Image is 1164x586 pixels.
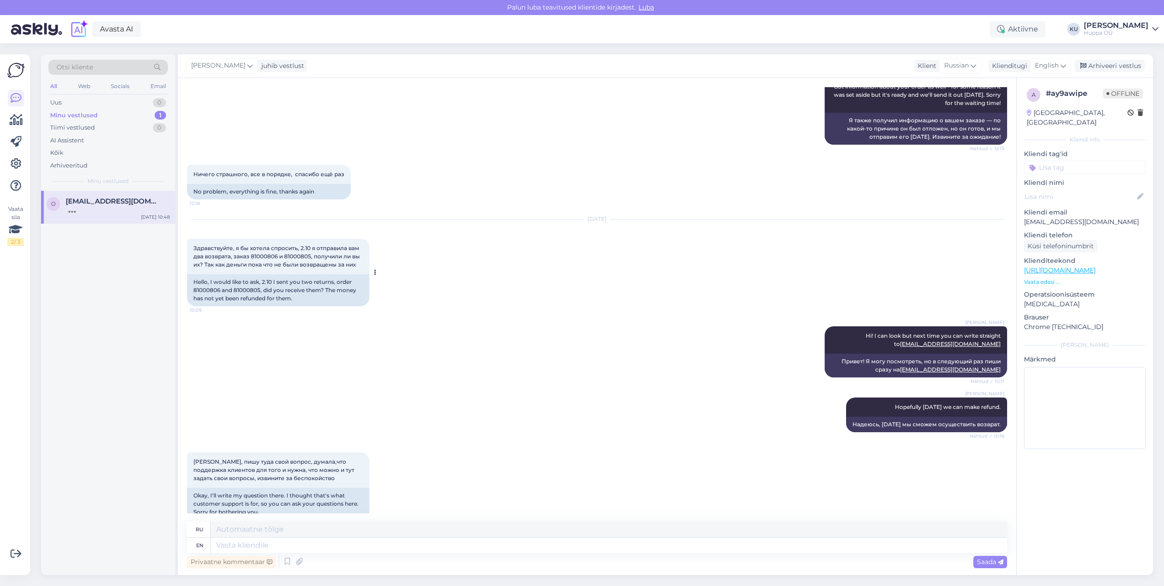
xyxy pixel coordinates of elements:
[1032,91,1036,98] span: a
[50,98,62,107] div: Uus
[1024,266,1096,274] a: [URL][DOMAIN_NAME]
[1046,88,1103,99] div: # ay9awipe
[825,354,1007,377] div: Привет! Я могу посмотреть, но в следующий раз пиши сразу на
[193,245,361,268] span: Здравствуйте, я бы хотела спросить, 2.10 я отправила вам два возврата, заказ 81000806 и 81000805,...
[1024,149,1146,159] p: Kliendi tag'id
[190,200,224,207] span: 12:18
[76,80,92,92] div: Web
[1024,240,1097,252] div: Küsi telefoninumbrit
[866,332,1002,347] span: Hi! I can look but next time you can write straight to
[834,83,1002,106] span: Got information about your order as well - for some reason it was set aside but it's ready and we...
[1024,278,1146,286] p: Vaata edasi ...
[1024,217,1146,227] p: [EMAIL_ADDRESS][DOMAIN_NAME]
[965,390,1004,397] span: [PERSON_NAME]
[196,538,203,553] div: en
[1024,341,1146,349] div: [PERSON_NAME]
[7,238,24,246] div: 2 / 3
[50,148,63,157] div: Kõik
[1084,22,1148,29] div: [PERSON_NAME]
[88,177,129,185] span: Minu vestlused
[1084,22,1159,37] a: [PERSON_NAME]Huppa OÜ
[1075,60,1145,72] div: Arhiveeri vestlus
[1024,208,1146,217] p: Kliendi email
[914,61,936,71] div: Klient
[153,98,166,107] div: 0
[1024,256,1146,266] p: Klienditeekond
[1035,61,1059,71] span: English
[187,215,1007,223] div: [DATE]
[190,307,224,314] span: 10:09
[944,61,969,71] span: Russian
[970,145,1004,152] span: Nähtud ✓ 12:13
[48,80,59,92] div: All
[636,3,657,11] span: Luba
[50,136,84,145] div: AI Assistent
[977,558,1003,566] span: Saada
[1024,192,1135,202] input: Lisa nimi
[69,20,88,39] img: explore-ai
[1084,29,1148,37] div: Huppa OÜ
[7,62,25,79] img: Askly Logo
[1024,322,1146,332] p: Chrome [TECHNICAL_ID]
[153,123,166,132] div: 0
[970,378,1004,385] span: Nähtud ✓ 10:11
[1067,23,1080,36] div: KU
[141,214,170,220] div: [DATE] 10:48
[92,21,141,37] a: Avasta AI
[51,200,56,207] span: o
[965,319,1004,326] span: [PERSON_NAME]
[895,403,1001,410] span: Hopefully [DATE] we can make refund.
[66,197,161,205] span: olga1978@hotmail.fi
[155,111,166,120] div: 1
[1024,299,1146,309] p: [MEDICAL_DATA]
[1024,136,1146,144] div: Kliendi info
[193,458,356,481] span: [PERSON_NAME], пишу туда свой вопрос, думала,что поддержка клиентов для того и нужна, что можно и...
[109,80,131,92] div: Socials
[1024,355,1146,364] p: Märkmed
[990,21,1045,37] div: Aktiivne
[900,340,1001,347] a: [EMAIL_ADDRESS][DOMAIN_NAME]
[187,488,369,520] div: Okay, I'll write my question there. I thought that's what customer support is for, so you can ask...
[825,113,1007,145] div: Я также получил информацию о вашем заказе — по какой-то причине он был отложен, но он готов, и мы...
[1027,108,1128,127] div: [GEOGRAPHIC_DATA], [GEOGRAPHIC_DATA]
[50,161,88,170] div: Arhiveeritud
[191,61,245,71] span: [PERSON_NAME]
[57,63,93,72] span: Otsi kliente
[1103,89,1143,99] span: Offline
[1024,230,1146,240] p: Kliendi telefon
[1024,313,1146,322] p: Brauser
[50,123,95,132] div: Tiimi vestlused
[846,417,1007,432] div: Надеюсь, [DATE] мы сможем осуществить возврат.
[258,61,304,71] div: juhib vestlust
[187,274,369,306] div: Hello, I would like to ask, 2.10 I sent you two returns, order 81000806 and 81000805, did you rec...
[50,111,98,120] div: Minu vestlused
[196,522,203,537] div: ru
[193,171,344,178] span: Ничего страшного, все в порядке, спасибо ещё раз
[1024,161,1146,174] input: Lisa tag
[970,433,1004,439] span: Nähtud ✓ 10:16
[988,61,1027,71] div: Klienditugi
[1024,178,1146,188] p: Kliendi nimi
[900,366,1001,373] a: [EMAIL_ADDRESS][DOMAIN_NAME]
[187,556,276,568] div: Privaatne kommentaar
[187,184,351,199] div: No problem, everything is fine, thanks again
[149,80,168,92] div: Email
[7,205,24,246] div: Vaata siia
[1024,290,1146,299] p: Operatsioonisüsteem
